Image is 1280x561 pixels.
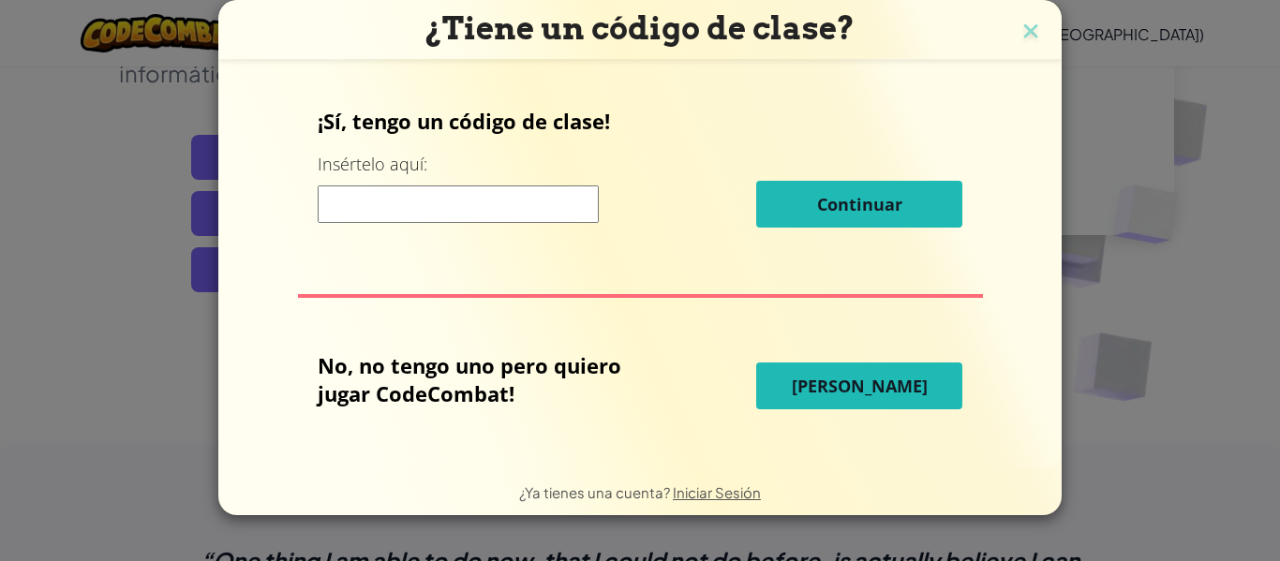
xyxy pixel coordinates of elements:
img: close icon [1019,19,1043,47]
p: ¡Sí, tengo un código de clase! [318,107,962,135]
a: Iniciar Sesión [673,483,761,501]
span: ¿Ya tienes una cuenta? [519,483,673,501]
button: Continuar [756,181,962,228]
p: No, no tengo uno pero quiero jugar CodeCombat! [318,351,662,407]
label: Insértelo aquí: [318,153,427,176]
button: [PERSON_NAME] [756,362,962,409]
span: ¿Tiene un código de clase? [425,9,855,47]
span: Continuar [817,193,902,215]
span: [PERSON_NAME] [792,375,928,397]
